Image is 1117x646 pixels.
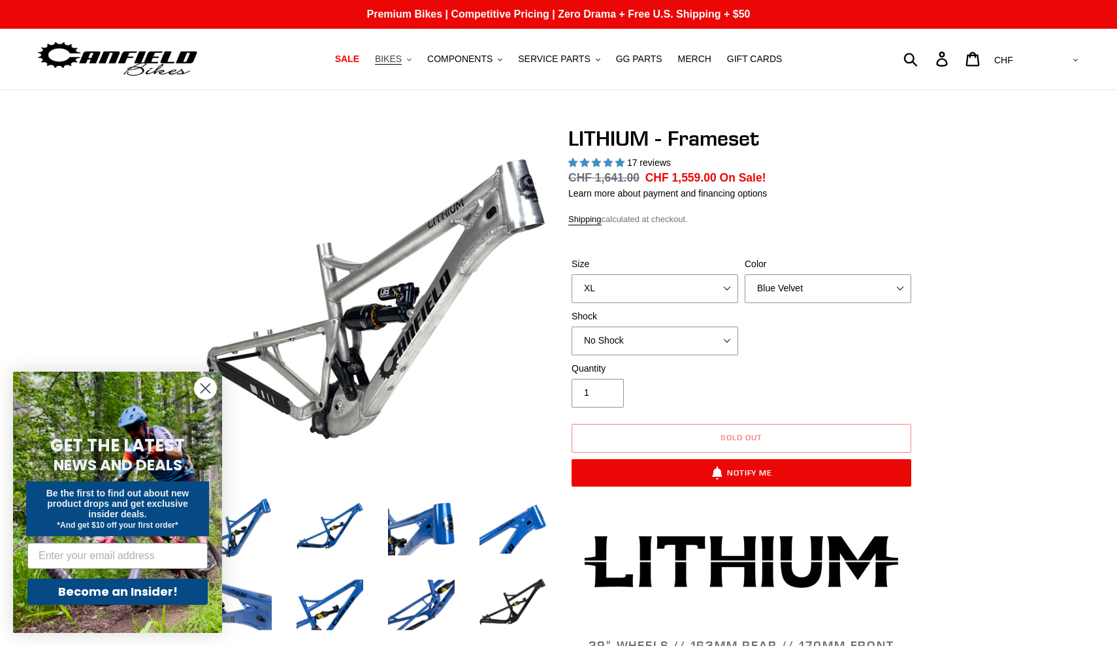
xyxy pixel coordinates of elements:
img: Load image into Gallery viewer, LITHIUM - Frameset [385,493,457,565]
span: GET THE LATEST [50,434,185,457]
a: Learn more about payment and financing options [568,188,767,199]
span: NEWS AND DEALS [54,455,182,476]
input: Search [911,44,944,73]
label: Shock [572,310,738,323]
a: MERCH [672,50,718,68]
span: Be the first to find out about new product drops and get exclusive insider deals. [46,488,189,519]
span: MERCH [678,54,711,65]
span: BIKES [375,54,402,65]
h1: LITHIUM - Frameset [568,126,915,151]
span: GG PARTS [616,54,662,65]
span: *And get $10 off your first order* [57,521,178,530]
span: SALE [335,54,359,65]
img: Load image into Gallery viewer, LITHIUM - Frameset [294,493,366,565]
button: Close dialog [194,377,217,400]
img: Load image into Gallery viewer, LITHIUM - Frameset [477,493,549,565]
span: 17 reviews [627,157,671,168]
img: Load image into Gallery viewer, LITHIUM - Frameset [294,569,366,641]
a: GIFT CARDS [720,50,789,68]
button: Become an Insider! [27,579,208,605]
span: CHF 1,641.00 [568,171,639,184]
span: SERVICE PARTS [518,54,590,65]
img: Lithium-Logo_480x480.png [585,536,898,588]
img: Load image into Gallery viewer, LITHIUM - Frameset [385,569,457,641]
a: Shipping [568,214,602,225]
img: Load image into Gallery viewer, LITHIUM - Frameset [202,493,274,565]
img: Load image into Gallery viewer, LITHIUM - Frameset [202,569,274,641]
button: Notify Me [572,459,911,487]
label: Size [572,257,738,271]
a: GG PARTS [609,50,669,68]
button: COMPONENTS [421,50,509,68]
a: SALE [329,50,366,68]
img: Load image into Gallery viewer, LITHIUM - Frameset [477,569,549,641]
button: BIKES [368,50,418,68]
button: SERVICE PARTS [511,50,606,68]
img: Canfield Bikes [36,39,199,80]
input: Enter your email address [27,543,208,569]
button: Sold out [572,424,911,453]
span: COMPONENTS [427,54,493,65]
span: GIFT CARDS [727,54,783,65]
label: Quantity [572,362,738,376]
div: calculated at checkout. [568,213,915,226]
span: Sold out [720,432,762,442]
span: 5.00 stars [568,157,627,168]
span: CHF 1,559.00 [645,171,717,184]
label: Color [745,257,911,271]
span: On Sale! [720,169,766,186]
